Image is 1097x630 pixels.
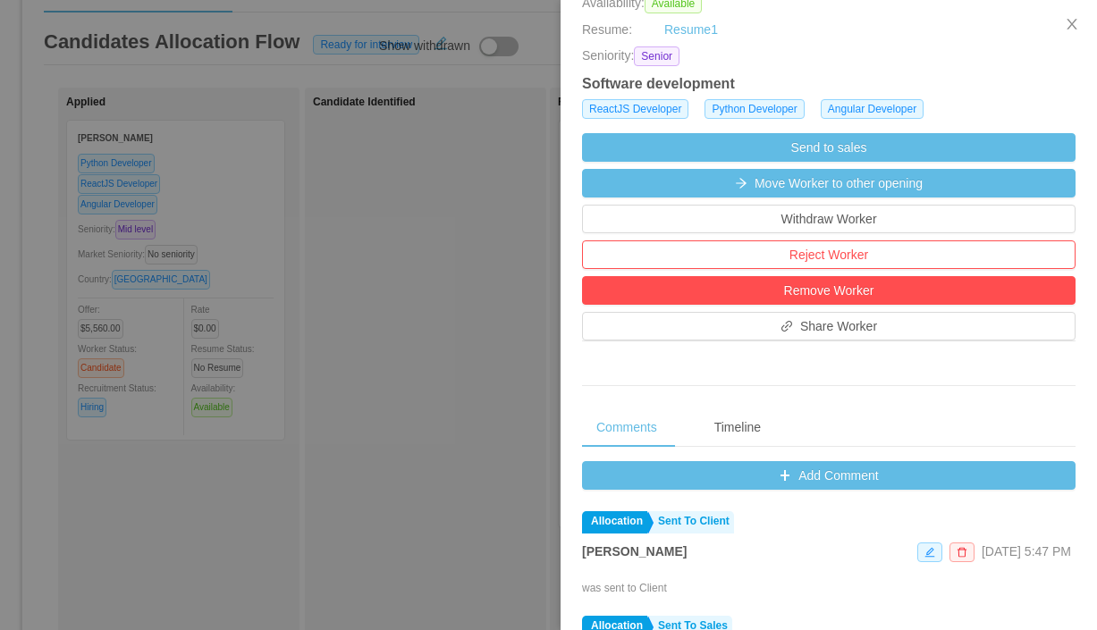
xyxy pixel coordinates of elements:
[582,22,632,37] span: Resume:
[582,312,1076,340] button: icon: linkShare Worker
[582,240,1076,269] button: Reject Worker
[582,580,667,596] div: was sent to Client
[582,99,688,119] span: ReactJS Developer
[705,99,804,119] span: Python Developer
[582,544,687,559] strong: [PERSON_NAME]
[821,99,924,119] span: Angular Developer
[582,205,1076,233] button: Withdraw Worker
[582,511,647,533] a: Allocation
[957,547,967,558] i: icon: delete
[582,276,1076,305] button: Remove Worker
[582,133,1076,162] button: Send to sales
[664,21,718,39] a: Resume1
[982,544,1071,559] span: [DATE] 5:47 PM
[924,547,935,558] i: icon: edit
[700,407,775,448] div: Timeline
[649,511,734,533] a: Sent To Client
[582,461,1076,490] button: icon: plusAdd Comment
[634,46,679,66] span: Senior
[582,46,634,66] span: Seniority:
[582,407,671,448] div: Comments
[1065,17,1079,31] i: icon: close
[582,169,1076,197] button: icon: arrow-rightMove Worker to other opening
[582,76,735,91] strong: Software development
